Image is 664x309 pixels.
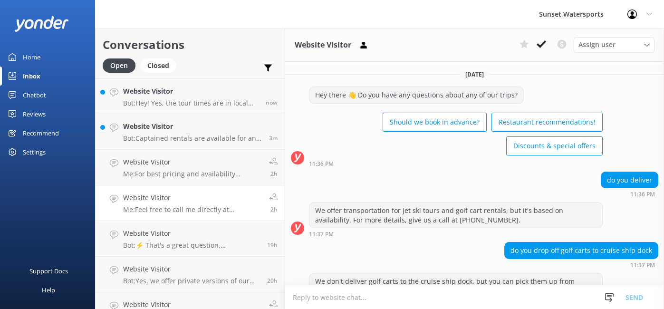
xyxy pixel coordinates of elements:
div: Sep 21 2025 10:37pm (UTC -05:00) America/Cancun [504,261,658,268]
strong: 11:36 PM [309,161,334,167]
button: Discounts & special offers [506,136,603,155]
strong: 11:36 PM [630,192,655,197]
h3: Website Visitor [295,39,351,51]
strong: 11:37 PM [630,262,655,268]
div: Chatbot [23,86,46,105]
a: Open [103,60,140,70]
img: yonder-white-logo.png [14,16,69,32]
div: Sep 21 2025 10:37pm (UTC -05:00) America/Cancun [309,231,603,237]
span: Sep 21 2025 03:03pm (UTC -05:00) America/Cancun [267,241,278,249]
a: Closed [140,60,181,70]
div: do you drop off golf carts to cruise ship dock [505,242,658,259]
span: Sep 22 2025 10:17am (UTC -05:00) America/Cancun [266,98,278,106]
p: Bot: Yes, we offer private versions of our tours, which can be customized to fit your schedule, i... [123,277,260,285]
h2: Conversations [103,36,278,54]
div: We don't deliver golf carts to the cruise ship dock, but you can pick them up from multiple locat... [309,273,602,308]
span: [DATE] [460,70,490,78]
h4: Website Visitor [123,264,260,274]
div: Inbox [23,67,40,86]
div: Hey there 👋 Do you have any questions about any of our trips? [309,87,523,103]
h4: Website Visitor [123,157,262,167]
span: Sep 22 2025 07:52am (UTC -05:00) America/Cancun [270,205,278,213]
span: Sep 21 2025 01:53pm (UTC -05:00) America/Cancun [267,277,278,285]
a: Website VisitorBot:Hey! Yes, the tour times are in local Key West time. Make sure to adjust your ... [96,78,285,114]
div: Sep 21 2025 10:36pm (UTC -05:00) America/Cancun [601,191,658,197]
button: Restaurant recommendations! [491,113,603,132]
div: Help [42,280,55,299]
div: Closed [140,58,176,73]
div: Settings [23,143,46,162]
h4: Website Visitor [123,193,262,203]
p: Bot: Captained rentals are available for an additional fee, and captains must be reserved at leas... [123,134,262,143]
p: Me: For best pricing and availability call/text me directly in [GEOGRAPHIC_DATA] at [PHONE_NUMBER... [123,170,262,178]
p: Bot: ⚡ That's a great question, unfortunately I do not know the answer. I'm going to reach out to... [123,241,260,250]
a: Website VisitorMe:Feel free to call me directly at [PHONE_NUMBER] to help with your booking. My n... [96,185,285,221]
span: Sep 22 2025 07:53am (UTC -05:00) America/Cancun [270,170,278,178]
span: Assign user [578,39,616,50]
strong: 11:37 PM [309,232,334,237]
p: Bot: Hey! Yes, the tour times are in local Key West time. Make sure to adjust your schedule accor... [123,99,259,107]
div: Recommend [23,124,59,143]
h4: Website Visitor [123,86,259,97]
div: Support Docs [29,261,68,280]
a: Website VisitorBot:⚡ That's a great question, unfortunately I do not know the answer. I'm going t... [96,221,285,257]
button: Should we book in advance? [383,113,487,132]
span: Sep 22 2025 10:13am (UTC -05:00) America/Cancun [269,134,278,142]
div: Assign User [574,37,654,52]
div: Home [23,48,40,67]
h4: Website Visitor [123,228,260,239]
h4: Website Visitor [123,121,262,132]
div: Open [103,58,135,73]
a: Website VisitorBot:Captained rentals are available for an additional fee, and captains must be re... [96,114,285,150]
div: We offer transportation for jet ski tours and golf cart rentals, but it's based on availability. ... [309,203,602,228]
p: Me: Feel free to call me directly at [PHONE_NUMBER] to help with your booking. My name is [PERSON... [123,205,262,214]
a: Website VisitorMe:For best pricing and availability call/text me directly in [GEOGRAPHIC_DATA] at... [96,150,285,185]
div: do you deliver [601,172,658,188]
a: Website VisitorBot:Yes, we offer private versions of our tours, which can be customized to fit yo... [96,257,285,292]
div: Sep 21 2025 10:36pm (UTC -05:00) America/Cancun [309,160,603,167]
div: Reviews [23,105,46,124]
